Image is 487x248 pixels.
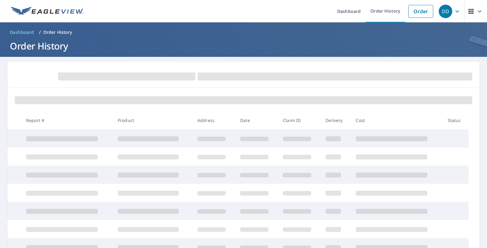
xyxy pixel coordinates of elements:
a: Order [408,5,433,18]
th: Address [192,111,235,129]
a: Dashboard [7,27,37,37]
div: DD [439,5,452,18]
p: Order History [43,29,72,35]
span: Dashboard [10,29,34,35]
th: Report # [21,111,113,129]
th: Claim ID [278,111,321,129]
th: Status [443,111,469,129]
th: Cost [351,111,442,129]
th: Product [113,111,192,129]
th: Delivery [321,111,351,129]
th: Date [235,111,278,129]
h1: Order History [7,40,480,52]
img: EV Logo [11,7,84,16]
li: / [39,29,41,36]
nav: breadcrumb [7,27,480,37]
